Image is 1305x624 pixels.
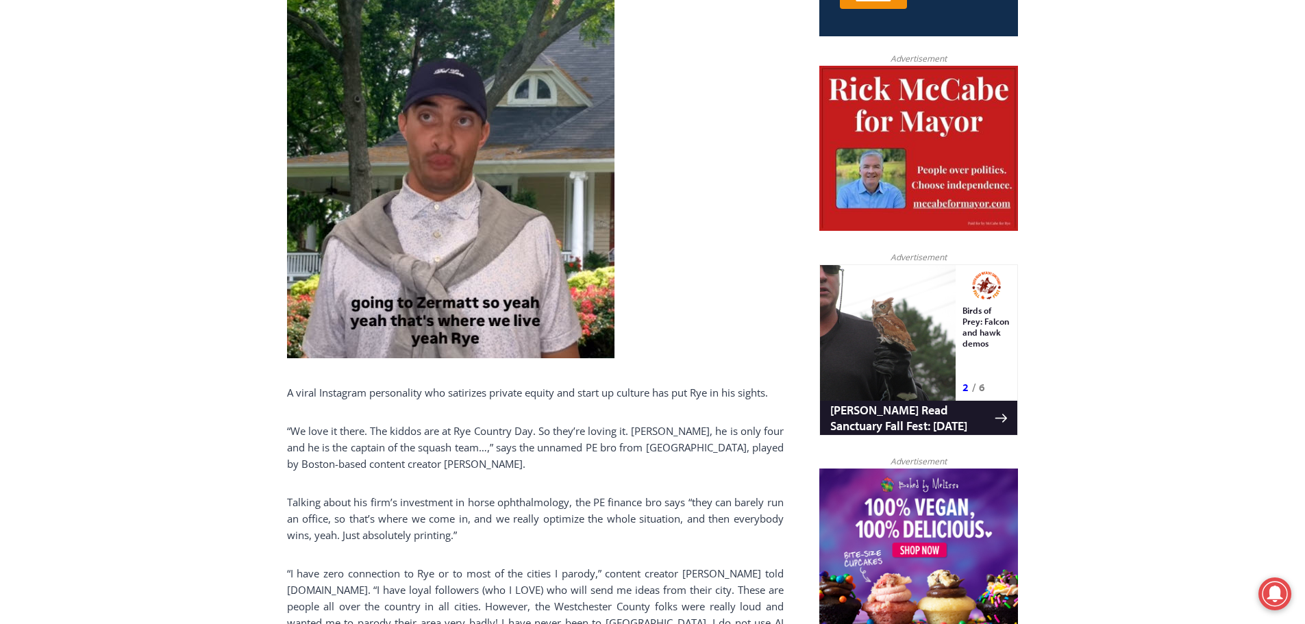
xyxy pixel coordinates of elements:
[346,1,647,133] div: "[PERSON_NAME] and I covered the [DATE] Parade, which was a really eye opening experience as I ha...
[160,116,166,129] div: 6
[877,455,960,468] span: Advertisement
[287,423,784,472] p: “We love it there. The kiddos are at Rye Country Day. So they’re loving it. [PERSON_NAME], he is ...
[287,494,784,543] p: Talking about his firm’s investment in horse ophthalmology, the PE finance bro says “they can bar...
[143,116,149,129] div: 2
[358,136,635,167] span: Intern @ [DOMAIN_NAME]
[877,52,960,65] span: Advertisement
[143,40,191,112] div: Birds of Prey: Falcon and hawk demos
[153,116,156,129] div: /
[877,251,960,264] span: Advertisement
[819,66,1018,232] img: McCabe for Mayor
[11,138,175,169] h4: [PERSON_NAME] Read Sanctuary Fall Fest: [DATE]
[330,133,664,171] a: Intern @ [DOMAIN_NAME]
[1,136,198,171] a: [PERSON_NAME] Read Sanctuary Fall Fest: [DATE]
[287,384,784,401] p: A viral Instagram personality who satirizes private equity and start up culture has put Rye in hi...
